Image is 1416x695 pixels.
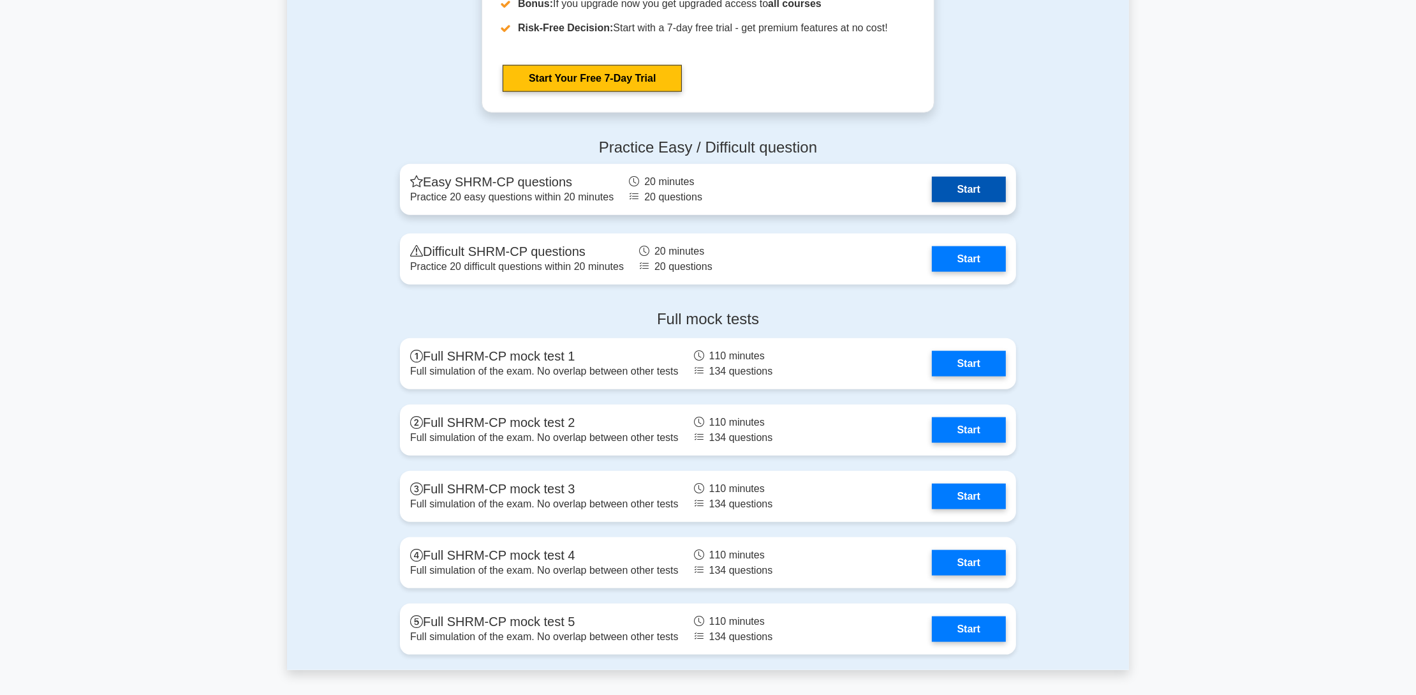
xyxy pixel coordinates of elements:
a: Start Your Free 7-Day Trial [503,65,682,92]
a: Start [932,550,1006,576]
a: Start [932,177,1006,202]
h4: Full mock tests [400,310,1016,329]
a: Start [932,484,1006,509]
a: Start [932,351,1006,377]
h4: Practice Easy / Difficult question [400,138,1016,157]
a: Start [932,617,1006,642]
a: Start [932,417,1006,443]
a: Start [932,246,1006,272]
